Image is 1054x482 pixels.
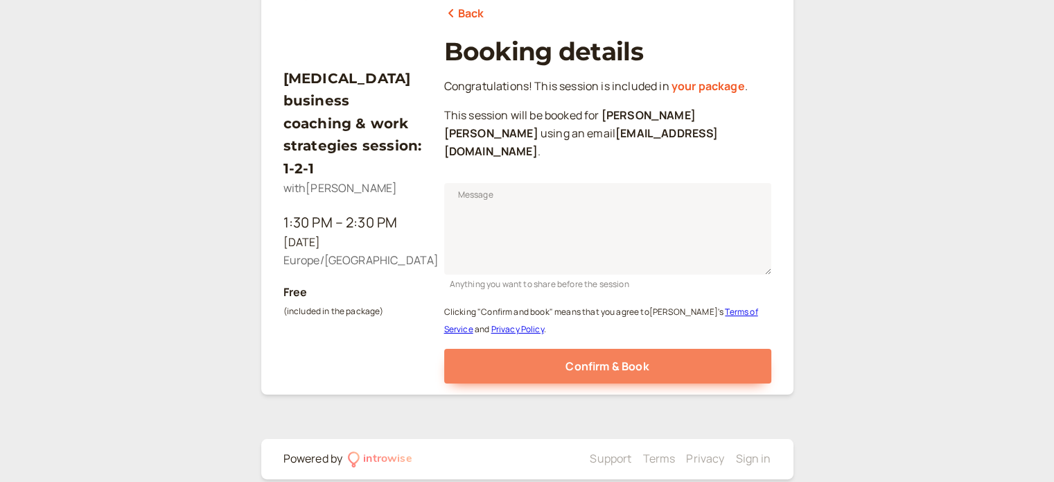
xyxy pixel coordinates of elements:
[363,450,412,468] div: introwise
[444,306,758,336] a: Terms of Service
[444,126,719,159] b: [EMAIL_ADDRESS][DOMAIN_NAME]
[642,451,675,466] a: Terms
[444,5,484,23] a: Back
[444,306,758,336] small: Clicking "Confirm and book" means that you agree to [PERSON_NAME] ' s and .
[444,275,771,291] div: Anything you want to share before the session
[283,252,422,270] div: Europe/[GEOGRAPHIC_DATA]
[283,284,308,300] b: Free
[491,323,543,335] a: Privacy Policy
[348,450,412,468] a: introwise
[444,78,771,96] p: Congratulations! This session is included in .
[283,305,384,317] small: (included in the package)
[283,180,398,196] span: with [PERSON_NAME]
[444,349,771,384] button: Confirm & Book
[444,183,771,275] textarea: Message
[283,234,422,252] div: [DATE]
[671,78,745,94] a: your package
[283,450,343,468] div: Powered by
[458,188,493,202] span: Message
[735,451,771,466] a: Sign in
[686,451,724,466] a: Privacy
[565,359,649,374] span: Confirm & Book
[444,107,696,141] b: [PERSON_NAME] [PERSON_NAME]
[283,212,422,234] div: 1:30 PM – 2:30 PM
[590,451,631,466] a: Support
[283,67,422,180] h3: [MEDICAL_DATA] business coaching & work strategies session: 1-2-1
[444,107,771,161] p: This session will be booked for using an email .
[444,37,771,67] h1: Booking details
